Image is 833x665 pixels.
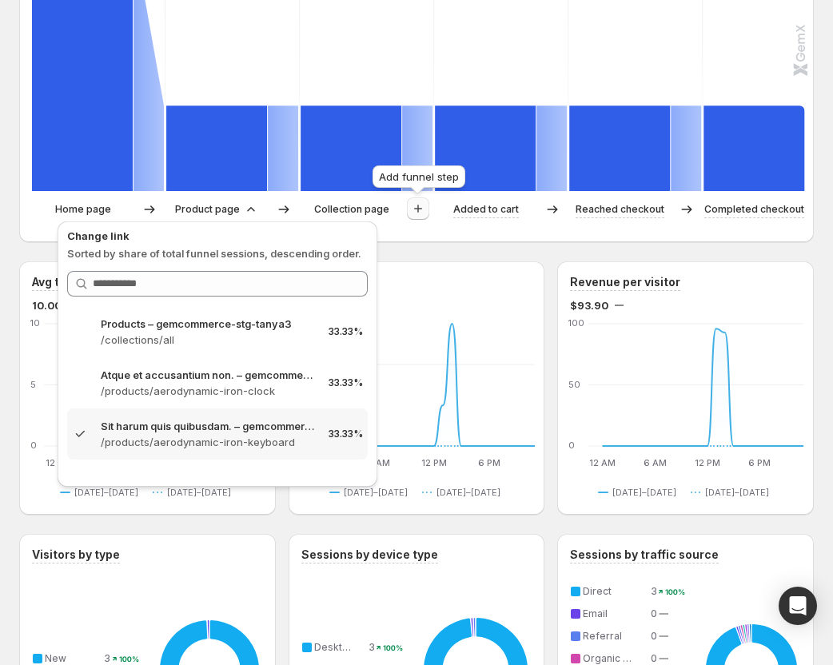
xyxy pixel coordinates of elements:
[30,317,40,329] text: 10
[749,457,771,468] text: 6 PM
[590,457,616,468] text: 12 AM
[67,228,368,244] p: Change link
[568,379,580,390] text: 50
[651,585,657,597] span: 3
[435,106,536,191] path: Added to cart: 1
[32,274,127,290] h3: Avg time on page
[695,457,720,468] text: 12 PM
[101,367,316,383] p: Atque et accusantium non. – gemcommerce-stg-tanya3
[570,274,680,290] h3: Revenue per visitor
[651,630,657,642] span: 0
[101,383,316,399] p: /products/aerodynamic-iron-clock
[32,547,120,563] h3: Visitors by type
[477,457,500,468] text: 6 PM
[568,317,584,329] text: 100
[367,457,390,468] text: 6 AM
[311,639,368,656] td: Desktop
[314,641,355,653] span: Desktop
[580,583,649,600] td: Direct
[779,587,817,625] div: Open Intercom Messenger
[166,106,267,191] path: Product page-282d1a38,134ab77f: 1
[30,379,36,390] text: 5
[583,652,651,664] span: Organic social
[329,325,363,338] p: 33.33%
[612,486,676,499] span: [DATE]–[DATE]
[383,643,403,653] text: 100%
[651,607,657,619] span: 0
[101,434,316,450] p: /products/aerodynamic-iron-keyboard
[55,201,111,217] p: Home page
[436,486,500,499] span: [DATE]–[DATE]
[119,655,139,664] text: 100%
[422,483,507,502] button: [DATE]–[DATE]
[704,201,804,217] p: Completed checkout
[583,585,612,597] span: Direct
[691,483,775,502] button: [DATE]–[DATE]
[703,106,804,191] path: Completed checkout: 1
[369,641,375,653] span: 3
[101,418,316,434] p: Sit harum quis quibusdam. – gemcommerce-stg-tanya3
[580,605,649,623] td: Email
[301,547,438,563] h3: Sessions by device type
[420,457,446,468] text: 12 PM
[46,457,72,468] text: 12 AM
[329,376,363,389] p: 33.33%
[101,316,316,332] p: Products – gemcommerce-stg-tanya3
[576,201,664,217] p: Reached checkout
[329,428,363,440] p: 33.33%
[705,486,769,499] span: [DATE]–[DATE]
[580,627,649,645] td: Referral
[569,106,670,191] path: Reached checkout: 1
[175,201,240,217] p: Product page
[583,607,608,619] span: Email
[570,297,608,313] span: $93.90
[101,332,316,348] p: /collections/all
[314,201,389,217] p: Collection page
[568,440,575,451] text: 0
[32,297,68,313] span: 10.00s
[45,652,66,664] span: New
[67,245,368,261] p: Sorted by share of total funnel sessions, descending order.
[665,587,685,597] text: 100%
[301,106,401,191] path: Collection page-6,066,567f3cb1a2f7: 1
[104,652,110,664] span: 3
[598,483,683,502] button: [DATE]–[DATE]
[644,457,667,468] text: 6 AM
[583,630,622,642] span: Referral
[651,652,657,664] span: 0
[453,201,519,217] p: Added to cart
[570,547,719,563] h3: Sessions by traffic source
[30,440,37,451] text: 0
